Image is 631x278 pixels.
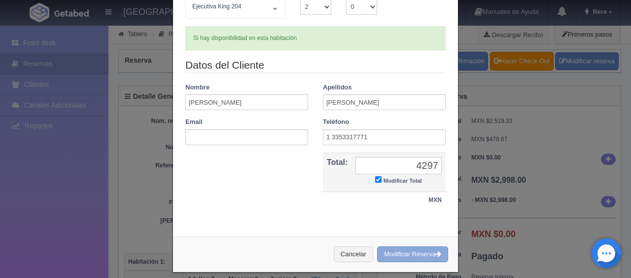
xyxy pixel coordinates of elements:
[323,118,349,127] label: Teléfono
[375,176,382,183] input: Modificar Total
[377,246,448,263] button: Modificar Reserva
[428,197,442,203] strong: MXN
[323,153,351,192] th: Total:
[190,1,265,11] span: Ejecutiva King 204
[334,246,373,263] button: Cancelar
[323,83,352,92] label: Apellidos
[185,83,210,92] label: Nombre
[384,178,422,184] small: Modificar Total
[185,26,446,50] div: Si hay disponibilidad en esta habitación
[190,1,196,17] input: Seleccionar hab.
[185,58,446,73] legend: Datos del Cliente
[185,118,203,127] label: Email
